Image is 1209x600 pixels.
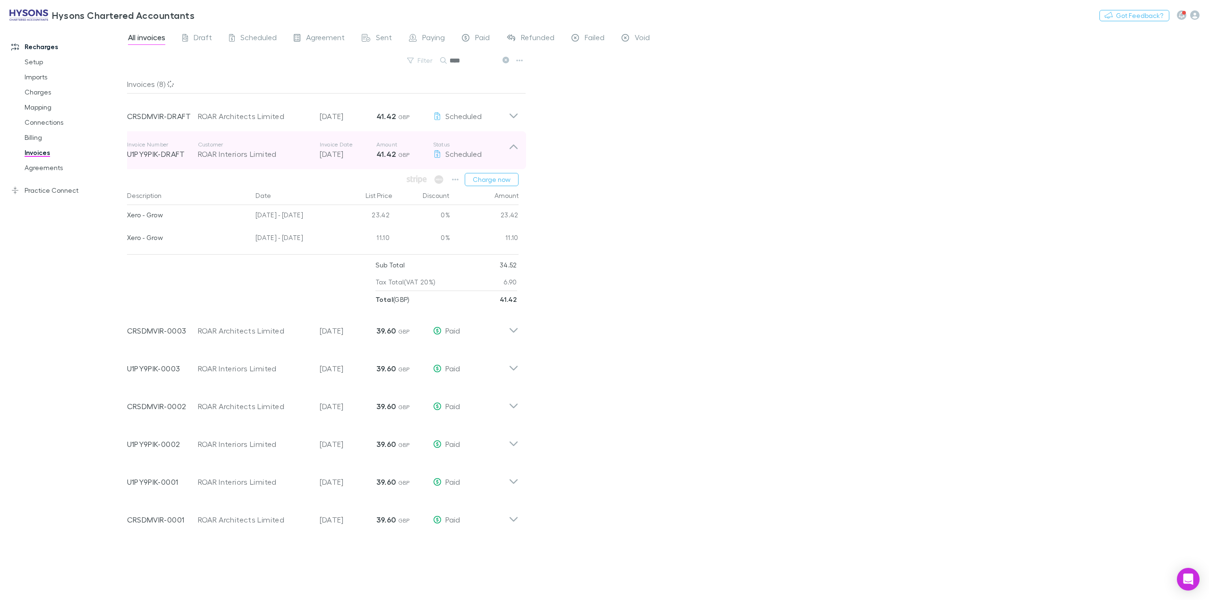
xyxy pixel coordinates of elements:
[432,173,446,186] span: Available when invoice is finalised
[337,205,393,228] div: 23.42
[127,148,198,160] p: U1PY9PIK-DRAFT
[450,228,519,250] div: 11.10
[503,274,517,291] p: 6.90
[433,141,509,148] p: Status
[127,514,198,525] p: CRSDMVIR-0001
[445,402,460,411] span: Paid
[398,113,410,120] span: GBP
[398,479,410,486] span: GBP
[521,33,554,45] span: Refunded
[445,111,482,120] span: Scheduled
[198,148,310,160] div: ROAR Interiors Limited
[320,141,376,148] p: Invoice Date
[445,326,460,335] span: Paid
[194,33,212,45] span: Draft
[127,438,198,450] p: U1PY9PIK-0002
[320,476,376,488] p: [DATE]
[320,401,376,412] p: [DATE]
[119,131,526,169] div: Invoice NumberU1PY9PIK-DRAFTCustomerROAR Interiors LimitedInvoice Date[DATE]Amount41.42 GBPStatus...
[445,515,460,524] span: Paid
[15,54,135,69] a: Setup
[320,514,376,525] p: [DATE]
[9,9,48,21] img: Hysons Chartered Accountants's Logo
[376,477,396,487] strong: 39.60
[119,497,526,535] div: CRSDMVIR-0001ROAR Architects Limited[DATE]39.60 GBPPaid
[127,111,198,122] p: CRSDMVIR-DRAFT
[198,514,310,525] div: ROAR Architects Limited
[376,439,396,449] strong: 39.60
[376,111,396,121] strong: 41.42
[376,364,396,373] strong: 39.60
[402,55,438,66] button: Filter
[398,328,410,335] span: GBP
[445,439,460,448] span: Paid
[375,291,410,308] p: ( GBP )
[635,33,650,45] span: Void
[585,33,604,45] span: Failed
[127,205,248,225] div: Xero - Grow
[198,401,310,412] div: ROAR Architects Limited
[198,363,310,374] div: ROAR Interiors Limited
[15,100,135,115] a: Mapping
[119,459,526,497] div: U1PY9PIK-0001ROAR Interiors Limited[DATE]39.60 GBPPaid
[119,346,526,384] div: U1PY9PIK-0003ROAR Interiors Limited[DATE]39.60 GBPPaid
[15,160,135,175] a: Agreements
[398,151,410,158] span: GBP
[198,438,310,450] div: ROAR Interiors Limited
[445,149,482,158] span: Scheduled
[320,438,376,450] p: [DATE]
[450,205,519,228] div: 23.42
[376,141,433,148] p: Amount
[398,366,410,373] span: GBP
[52,9,195,21] h3: Hysons Chartered Accountants
[445,364,460,373] span: Paid
[320,325,376,336] p: [DATE]
[15,85,135,100] a: Charges
[306,33,345,45] span: Agreement
[15,145,135,160] a: Invoices
[119,94,526,131] div: CRSDMVIR-DRAFTROAR Architects Limited[DATE]41.42 GBPScheduled
[398,403,410,411] span: GBP
[320,111,376,122] p: [DATE]
[4,4,200,26] a: Hysons Chartered Accountants
[127,228,248,248] div: Xero - Grow
[375,257,405,274] p: Sub Total
[2,183,135,198] a: Practice Connect
[15,130,135,145] a: Billing
[198,476,310,488] div: ROAR Interiors Limited
[119,421,526,459] div: U1PY9PIK-0002ROAR Interiors Limited[DATE]39.60 GBPPaid
[119,384,526,421] div: CRSDMVIR-0002ROAR Architects Limited[DATE]39.60 GBPPaid
[2,39,135,54] a: Recharges
[375,295,393,303] strong: Total
[376,33,392,45] span: Sent
[1177,568,1200,591] div: Open Intercom Messenger
[127,325,198,336] p: CRSDMVIR-0003
[337,228,393,250] div: 11.10
[393,205,450,228] div: 0%
[198,325,310,336] div: ROAR Architects Limited
[465,173,519,186] button: Charge now
[127,476,198,488] p: U1PY9PIK-0001
[500,295,517,303] strong: 41.42
[127,401,198,412] p: CRSDMVIR-0002
[198,141,310,148] p: Customer
[127,363,198,374] p: U1PY9PIK-0003
[198,111,310,122] div: ROAR Architects Limited
[128,33,165,45] span: All invoices
[15,115,135,130] a: Connections
[422,33,445,45] span: Paying
[398,441,410,448] span: GBP
[393,228,450,250] div: 0%
[376,515,396,524] strong: 39.60
[127,141,198,148] p: Invoice Number
[1099,10,1169,21] button: Got Feedback?
[320,148,376,160] p: [DATE]
[320,363,376,374] p: [DATE]
[252,228,337,250] div: [DATE] - [DATE]
[376,326,396,335] strong: 39.60
[475,33,490,45] span: Paid
[376,402,396,411] strong: 39.60
[15,69,135,85] a: Imports
[445,477,460,486] span: Paid
[119,308,526,346] div: CRSDMVIR-0003ROAR Architects Limited[DATE]39.60 GBPPaid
